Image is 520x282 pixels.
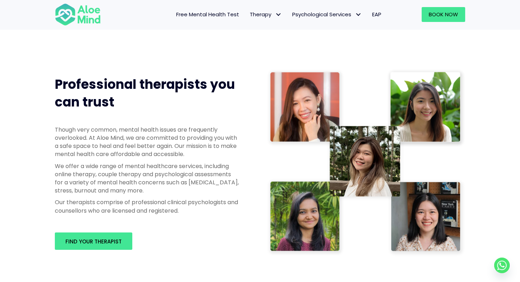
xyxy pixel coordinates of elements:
[422,7,465,22] a: Book Now
[55,232,132,250] a: Find your therapist
[287,7,367,22] a: Psychological ServicesPsychological Services: submenu
[176,11,239,18] span: Free Mental Health Test
[55,75,235,111] span: Professional therapists you can trust
[292,11,362,18] span: Psychological Services
[353,10,363,20] span: Psychological Services: submenu
[171,7,244,22] a: Free Mental Health Test
[429,11,458,18] span: Book Now
[267,69,465,257] img: Therapist collage
[55,162,239,195] p: We offer a wide range of mental healthcare services, including online therapy, couple therapy and...
[55,198,239,214] p: Our therapists comprise of professional clinical psychologists and counsellors who are licensed a...
[273,10,283,20] span: Therapy: submenu
[55,126,239,159] p: Though very common, mental health issues are frequently overlooked. At Aloe Mind, we are committe...
[65,238,122,245] span: Find your therapist
[367,7,387,22] a: EAP
[110,7,387,22] nav: Menu
[494,258,510,273] a: Whatsapp
[250,11,282,18] span: Therapy
[372,11,381,18] span: EAP
[55,3,101,26] img: Aloe mind Logo
[244,7,287,22] a: TherapyTherapy: submenu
